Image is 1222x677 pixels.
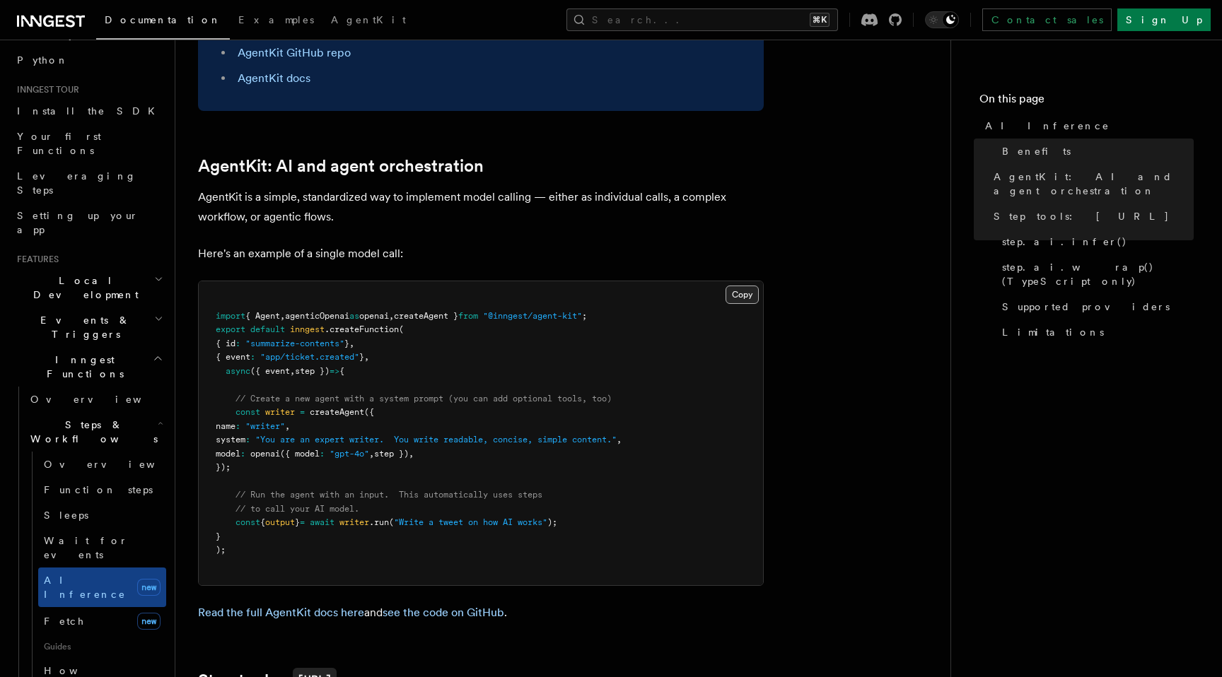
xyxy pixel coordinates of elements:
a: Wait for events [38,528,166,567]
a: Supported providers [996,294,1194,319]
span: Overview [44,459,190,470]
span: Inngest Functions [11,353,153,381]
a: Overview [25,387,166,412]
a: AgentKit docs [238,71,310,85]
span: , [389,311,394,321]
span: Setting up your app [17,210,139,235]
span: ({ model [280,449,320,459]
span: , [369,449,374,459]
span: Overview [30,394,176,405]
span: { [260,517,265,527]
a: AI Inferencenew [38,567,166,607]
span: : [240,449,245,459]
a: Your first Functions [11,124,166,163]
span: Python [17,54,69,66]
a: Overview [38,452,166,477]
span: Limitations [1002,325,1104,339]
span: "summarize-contents" [245,338,344,348]
span: name [216,421,235,431]
a: Fetchnew [38,607,166,635]
span: // to call your AI model. [235,504,359,514]
span: export [216,324,245,334]
span: Fetch [44,616,85,627]
span: , [280,311,285,321]
span: AgentKit [331,14,406,25]
span: import [216,311,245,321]
span: writer [265,407,295,417]
span: Step tools: [URL] [994,209,1170,223]
span: ); [216,545,226,555]
a: AgentKit GitHub repo [238,46,351,59]
span: await [310,517,334,527]
a: Function steps [38,477,166,502]
a: Setting up your app [11,203,166,242]
span: step.ai.infer() [1002,235,1127,249]
span: step.ai.wrap() (TypeScript only) [1002,260,1194,288]
span: step }) [295,366,330,376]
a: AgentKit: AI and agent orchestration [988,164,1194,204]
span: new [137,579,161,596]
span: Local Development [11,273,154,302]
kbd: ⌘K [810,13,830,27]
a: AgentKit: AI and agent orchestration [198,156,484,176]
span: } [295,517,300,527]
a: Contact sales [982,8,1112,31]
span: = [300,517,305,527]
span: } [344,338,349,348]
a: Examples [230,4,322,38]
span: AI Inference [44,575,126,600]
span: Your first Functions [17,131,101,156]
span: Features [11,254,59,265]
span: const [235,407,260,417]
a: Read the full AgentKit docs here [198,606,364,619]
span: : [245,435,250,445]
a: step.ai.wrap() (TypeScript only) [996,254,1194,294]
span: agenticOpenai [285,311,349,321]
a: Sign Up [1117,8,1211,31]
span: : [235,421,240,431]
span: : [320,449,325,459]
a: Step tools: [URL] [988,204,1194,229]
p: Here's an example of a single model call: [198,244,764,264]
button: Inngest Functions [11,347,166,387]
span: Leveraging Steps [17,170,136,196]
span: "gpt-4o" [330,449,369,459]
span: , [349,338,354,348]
a: AgentKit [322,4,414,38]
span: ( [389,517,394,527]
span: "@inngest/agent-kit" [483,311,582,321]
span: AI Inference [985,119,1110,133]
span: default [250,324,285,334]
span: } [359,352,364,362]
button: Search...⌘K [566,8,838,31]
span: writer [339,517,369,527]
span: "writer" [245,421,285,431]
span: as [349,311,359,321]
span: } [216,531,221,541]
a: see the code on GitHub [383,606,504,619]
button: Local Development [11,268,166,307]
span: Inngest tour [11,84,79,95]
span: { Agent [245,311,280,321]
span: Sleeps [44,510,88,521]
span: ; [582,311,587,321]
a: Install the SDK [11,98,166,124]
span: Events & Triggers [11,313,154,341]
span: .run [369,517,389,527]
span: : [235,338,240,348]
span: { event [216,352,250,362]
a: Sleeps [38,502,166,528]
p: and . [198,603,764,623]
span: async [226,366,250,376]
span: ({ event [250,366,290,376]
span: Documentation [105,14,221,25]
span: createAgent } [394,311,458,321]
span: "app/ticket.created" [260,352,359,362]
span: from [458,311,478,321]
span: const [235,517,260,527]
span: inngest [290,324,325,334]
p: AgentKit is a simple, standardized way to implement model calling — either as individual calls, a... [198,187,764,227]
span: Install the SDK [17,105,163,117]
span: ); [547,517,557,527]
span: .createFunction [325,324,399,334]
